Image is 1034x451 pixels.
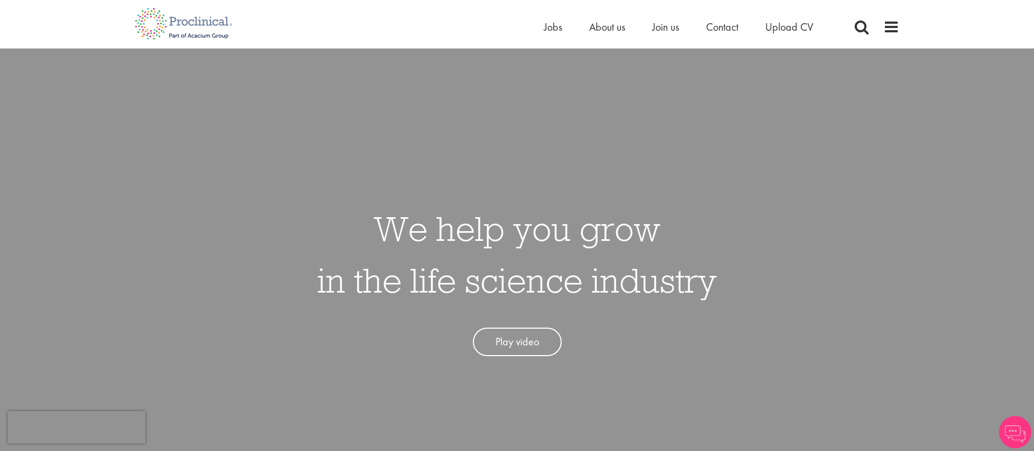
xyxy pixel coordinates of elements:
[652,20,679,34] a: Join us
[473,328,562,356] a: Play video
[544,20,562,34] a: Jobs
[317,203,717,306] h1: We help you grow in the life science industry
[999,416,1031,448] img: Chatbot
[706,20,738,34] a: Contact
[589,20,625,34] a: About us
[765,20,813,34] a: Upload CV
